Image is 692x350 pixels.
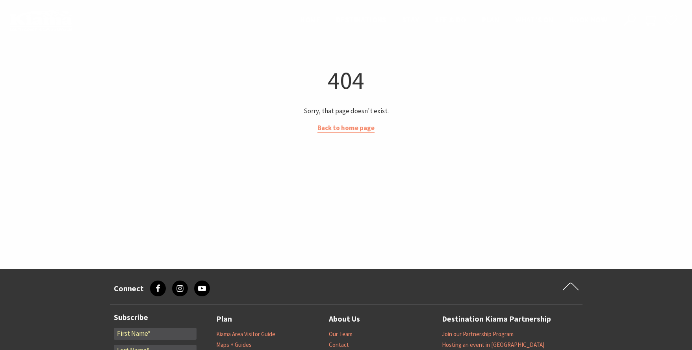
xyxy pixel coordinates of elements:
h3: Subscribe [114,313,197,322]
a: Hosting an event in [GEOGRAPHIC_DATA] [442,341,544,349]
h3: Connect [114,284,144,293]
input: First Name* [114,328,197,340]
nav: Main Menu [292,14,615,27]
span: Book now [570,15,607,24]
span: Destinations [336,15,386,24]
span: What’s On [515,15,554,24]
a: About Us [329,313,360,326]
a: Maps + Guides [216,341,252,349]
span: Stay [402,15,419,24]
a: Back to home page [317,124,375,133]
a: Our Team [329,330,352,338]
h1: 404 [113,64,579,96]
a: Contact [329,341,349,349]
a: Destination Kiama Partnership [442,313,551,326]
a: Kiama Area Visitor Guide [216,330,275,338]
img: Kiama Logo [9,9,72,31]
span: See & Do [435,15,466,24]
a: Plan [216,313,232,326]
p: Sorry, that page doesn't exist. [113,106,579,116]
a: Join our Partnership Program [442,330,514,338]
span: Home [300,15,320,24]
span: Plan [482,15,500,24]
